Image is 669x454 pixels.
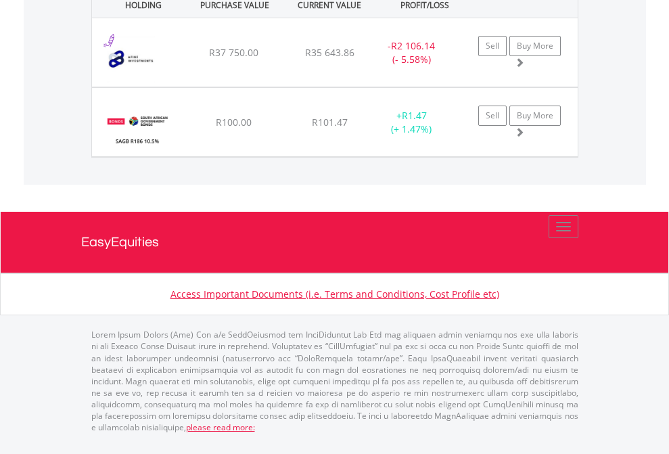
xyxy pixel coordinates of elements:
a: Sell [478,106,507,126]
span: R37 750.00 [209,46,258,59]
a: please read more: [186,422,255,433]
span: R35 643.86 [305,46,354,59]
a: EasyEquities [81,212,589,273]
a: Buy More [509,106,561,126]
img: EQU.ZA.ANI.png [99,35,167,83]
span: R1.47 [402,109,427,122]
a: Access Important Documents (i.e. Terms and Conditions, Cost Profile etc) [170,288,499,300]
a: Sell [478,36,507,56]
img: EQU.ZA.R186.png [99,105,177,153]
span: R100.00 [216,116,252,129]
a: Buy More [509,36,561,56]
span: R2 106.14 [391,39,435,52]
div: + (+ 1.47%) [369,109,454,136]
p: Lorem Ipsum Dolors (Ame) Con a/e SeddOeiusmod tem InciDiduntut Lab Etd mag aliquaen admin veniamq... [91,329,578,433]
span: R101.47 [312,116,348,129]
div: - (- 5.58%) [369,39,454,66]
